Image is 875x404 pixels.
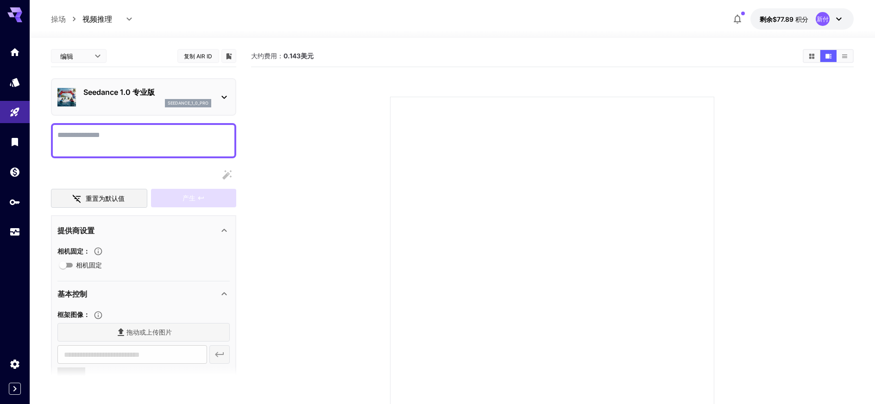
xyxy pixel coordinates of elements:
[251,52,283,60] font: 大约费用：
[90,311,107,320] button: 上传框架图像。
[60,52,73,60] font: 编辑
[9,358,20,370] div: 设置
[820,50,837,62] button: 在视频视图中显示媒体
[760,14,808,24] div: 77.88685美元
[57,283,230,305] div: 基本控制
[57,226,94,235] font: 提供商设置
[57,83,230,111] div: Seedance 1.0 专业版seedance_1_0_pro
[76,261,102,269] font: 相机固定
[817,15,829,23] font: 新付
[760,15,793,23] font: 剩余$77.89
[83,247,90,255] font: ：
[750,8,854,30] button: 77.88685美元新付
[177,49,219,63] button: 复制 AIR ID
[9,383,21,395] button: 展开侧边栏
[83,311,90,318] font: ：
[9,46,20,58] div: 家
[57,311,83,318] font: 框架图像
[9,76,20,88] div: 模型
[83,87,155,97] font: Seedance 1.0 专业版
[9,196,20,208] div: API 密钥
[9,136,20,148] div: 图书馆
[57,219,230,242] div: 提供商设置
[168,100,208,106] font: seedance_1_0_pro
[283,52,314,60] font: 0.143美元
[51,189,147,208] button: 重置为默认值
[86,194,125,202] font: 重置为默认值
[51,13,82,25] nav: 面包屑
[225,50,233,62] button: 添加到库
[9,166,20,178] div: 钱包
[803,49,854,63] div: 在网格视图中显示媒体在视频视图中显示媒体以列表视图显示媒体
[837,50,853,62] button: 以列表视图显示媒体
[51,14,66,24] font: 操场
[57,247,83,255] font: 相机固定
[804,50,820,62] button: 在网格视图中显示媒体
[9,226,20,238] div: 用法
[184,53,212,60] font: 复制 AIR ID
[9,106,20,118] div: 操场
[57,289,87,298] font: 基本控制
[51,13,66,25] a: 操场
[795,15,808,23] font: 积分
[82,14,112,24] font: 视频推理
